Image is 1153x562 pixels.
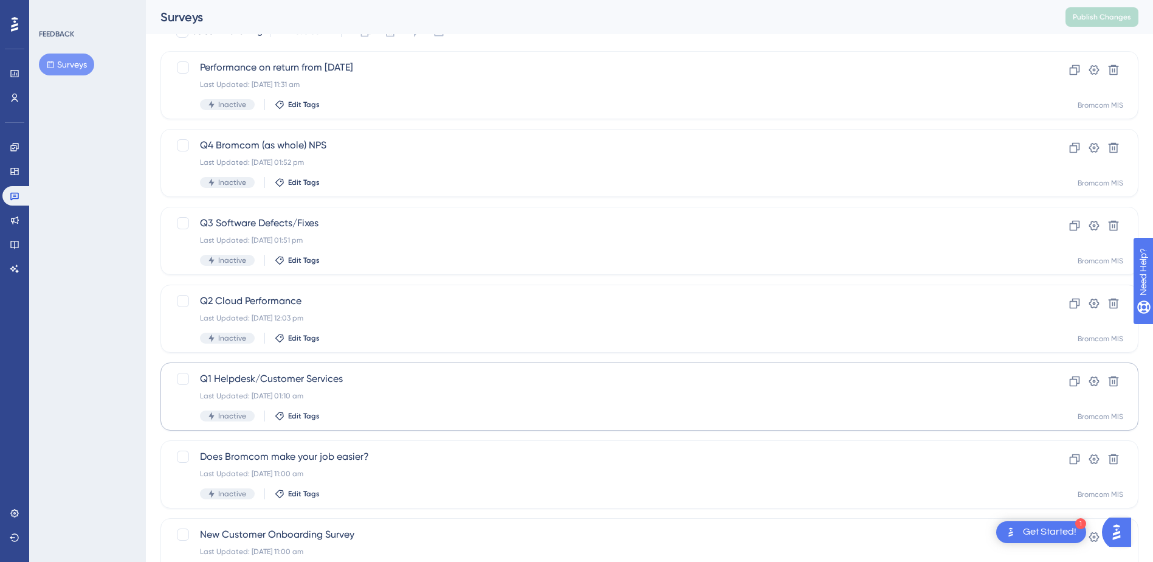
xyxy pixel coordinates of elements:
[200,216,1002,231] span: Q3 Software Defects/Fixes
[275,178,320,187] button: Edit Tags
[275,333,320,343] button: Edit Tags
[288,411,320,421] span: Edit Tags
[218,255,246,265] span: Inactive
[1078,256,1123,266] div: Bromcom MIS
[218,489,246,499] span: Inactive
[200,449,1002,464] span: Does Bromcom make your job easier?
[275,411,320,421] button: Edit Tags
[275,255,320,265] button: Edit Tags
[996,521,1086,543] div: Open Get Started! checklist, remaining modules: 1
[288,255,320,265] span: Edit Tags
[275,100,320,109] button: Edit Tags
[200,527,1002,542] span: New Customer Onboarding Survey
[1003,525,1018,539] img: launcher-image-alternative-text
[218,333,246,343] span: Inactive
[200,60,1002,75] span: Performance on return from [DATE]
[200,547,1002,557] div: Last Updated: [DATE] 11:00 am
[1023,526,1076,539] div: Get Started!
[1078,490,1123,499] div: Bromcom MIS
[29,3,76,18] span: Need Help?
[200,313,1002,323] div: Last Updated: [DATE] 12:03 pm
[288,489,320,499] span: Edit Tags
[288,178,320,187] span: Edit Tags
[288,333,320,343] span: Edit Tags
[1102,514,1138,550] iframe: UserGuiding AI Assistant Launcher
[218,411,246,421] span: Inactive
[275,489,320,499] button: Edit Tags
[200,469,1002,479] div: Last Updated: [DATE] 11:00 am
[200,80,1002,89] div: Last Updated: [DATE] 11:31 am
[200,372,1002,386] span: Q1 Helpdesk/Customer Services
[200,391,1002,401] div: Last Updated: [DATE] 01:10 am
[200,158,1002,167] div: Last Updated: [DATE] 01:52 pm
[200,235,1002,245] div: Last Updated: [DATE] 01:51 pm
[218,178,246,187] span: Inactive
[160,9,1035,26] div: Surveys
[39,54,94,75] button: Surveys
[1075,518,1086,529] div: 1
[39,29,74,39] div: FEEDBACK
[288,100,320,109] span: Edit Tags
[1078,334,1123,344] div: Bromcom MIS
[1078,100,1123,110] div: Bromcom MIS
[200,138,1002,153] span: Q4 Bromcom (as whole) NPS
[1065,7,1138,27] button: Publish Changes
[218,100,246,109] span: Inactive
[200,294,1002,308] span: Q2 Cloud Performance
[1078,412,1123,421] div: Bromcom MIS
[1073,12,1131,22] span: Publish Changes
[1078,178,1123,188] div: Bromcom MIS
